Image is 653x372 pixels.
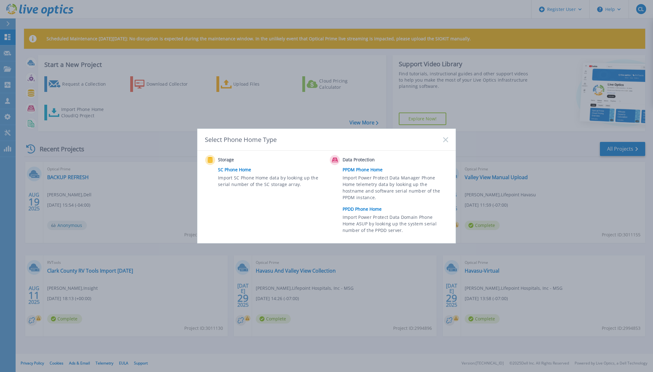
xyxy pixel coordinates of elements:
[343,214,447,235] span: Import Power Protect Data Domain Phone Home ASUP by looking up the system serial number of the PP...
[218,174,322,189] span: Import SC Phone Home data by looking up the serial number of the SC storage array.
[218,156,280,164] span: Storage
[218,165,327,174] a: SC Phone Home
[343,156,405,164] span: Data Protection
[205,135,277,144] div: Select Phone Home Type
[343,204,451,214] a: PPDD Phone Home
[343,174,447,203] span: Import Power Protect Data Manager Phone Home telemetry data by looking up the hostname and softwa...
[343,165,451,174] a: PPDM Phone Home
